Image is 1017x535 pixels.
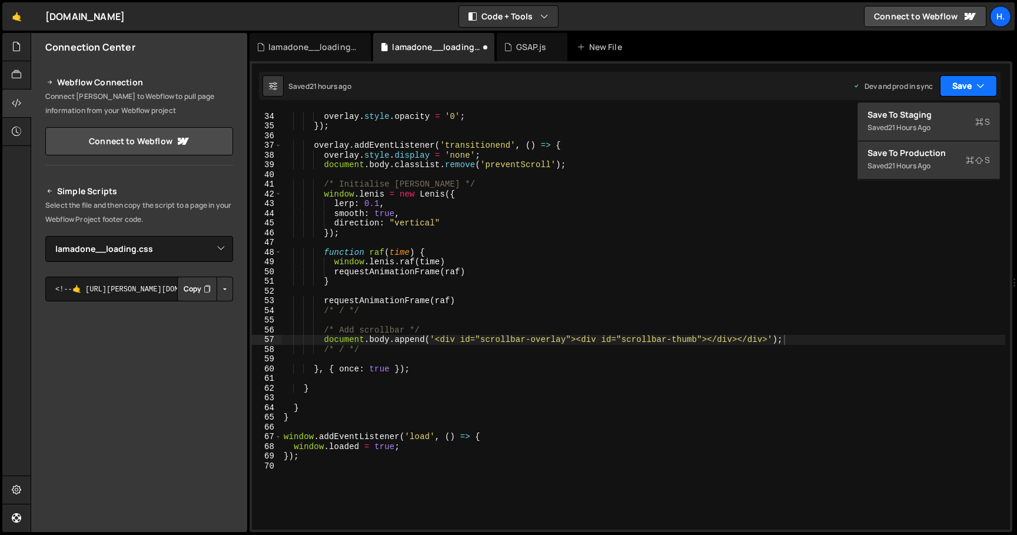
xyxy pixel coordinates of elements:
div: 63 [252,393,282,403]
div: 21 hours ago [310,81,351,91]
textarea: <!--🤙 [URL][PERSON_NAME][DOMAIN_NAME]> <script>document.addEventListener("DOMContentLoaded", func... [45,277,233,301]
div: 60 [252,364,282,374]
a: 🤙 [2,2,31,31]
div: 21 hours ago [888,161,930,171]
a: h. [990,6,1011,27]
div: Dev and prod in sync [853,81,933,91]
span: S [975,116,990,128]
div: 65 [252,413,282,423]
div: 66 [252,423,282,433]
div: 48 [252,248,282,258]
div: 36 [252,131,282,141]
div: 50 [252,267,282,277]
div: Button group with nested dropdown [177,277,233,301]
div: 62 [252,384,282,394]
div: 41 [252,180,282,190]
div: 56 [252,325,282,335]
span: S [966,154,990,166]
div: New File [577,41,626,53]
div: 43 [252,199,282,209]
div: Saved [868,159,990,173]
div: Saved [288,81,351,91]
div: 64 [252,403,282,413]
div: 55 [252,315,282,325]
div: 40 [252,170,282,180]
div: [DOMAIN_NAME] [45,9,125,24]
div: lamadone__loading.css [268,41,357,53]
div: 34 [252,112,282,122]
div: 44 [252,209,282,219]
div: 37 [252,141,282,151]
div: 53 [252,296,282,306]
h2: Connection Center [45,41,135,54]
div: 69 [252,451,282,461]
div: Code + Tools [858,102,1000,180]
button: Save to ProductionS Saved21 hours ago [858,141,999,180]
div: 46 [252,228,282,238]
p: Connect [PERSON_NAME] to Webflow to pull page information from your Webflow project [45,89,233,118]
div: 57 [252,335,282,345]
div: 39 [252,160,282,170]
iframe: YouTube video player [45,321,234,427]
div: 45 [252,218,282,228]
div: 54 [252,306,282,316]
button: Save to StagingS Saved21 hours ago [858,103,999,141]
div: 38 [252,151,282,161]
button: Code + Tools [459,6,558,27]
div: Save to Staging [868,109,990,121]
h2: Webflow Connection [45,75,233,89]
a: Connect to Webflow [864,6,986,27]
div: 42 [252,190,282,200]
div: Saved [868,121,990,135]
button: Copy [177,277,217,301]
div: 61 [252,374,282,384]
button: Save [940,75,997,97]
p: Select the file and then copy the script to a page in your Webflow Project footer code. [45,198,233,227]
h2: Simple Scripts [45,184,233,198]
div: 68 [252,442,282,452]
div: 49 [252,257,282,267]
div: Save to Production [868,147,990,159]
div: 58 [252,345,282,355]
a: Connect to Webflow [45,127,233,155]
div: 52 [252,287,282,297]
div: 70 [252,461,282,471]
div: lamadone__loading.js [392,41,480,53]
div: GSAP.js [516,41,547,53]
div: 21 hours ago [888,122,930,132]
div: 35 [252,121,282,131]
div: 67 [252,432,282,442]
div: 47 [252,238,282,248]
div: 51 [252,277,282,287]
div: 59 [252,354,282,364]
